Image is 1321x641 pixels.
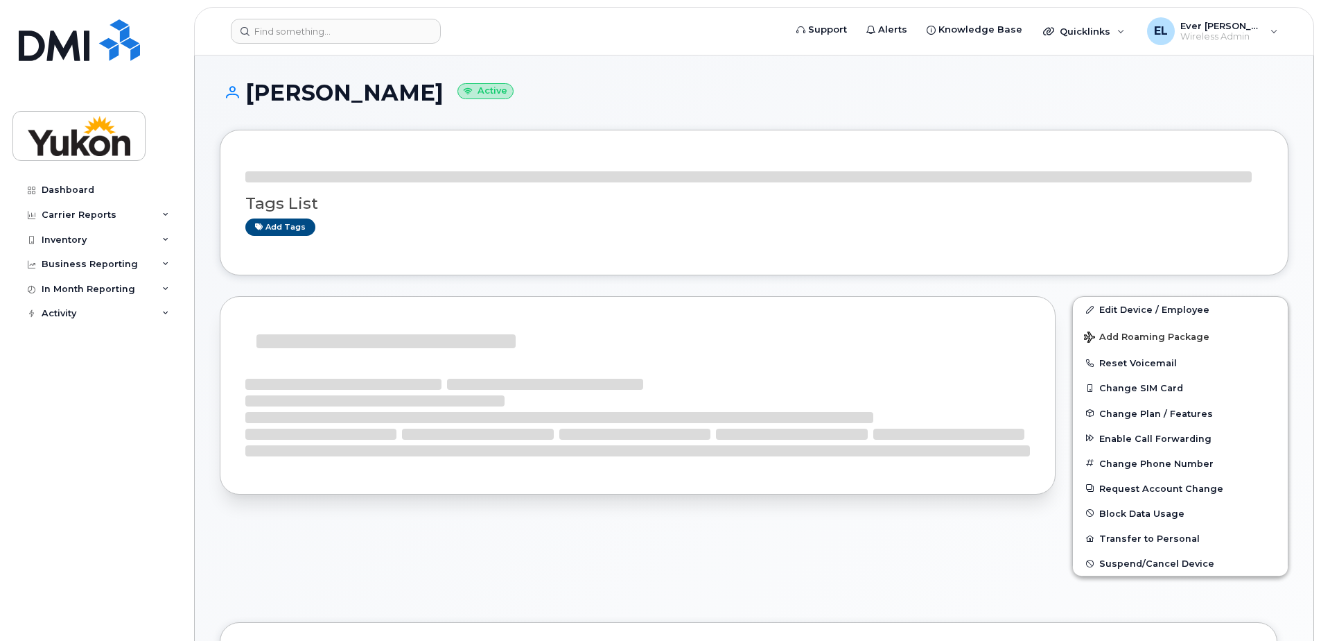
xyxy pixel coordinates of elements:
[1073,322,1288,350] button: Add Roaming Package
[1073,297,1288,322] a: Edit Device / Employee
[1099,558,1214,569] span: Suspend/Cancel Device
[1099,408,1213,418] span: Change Plan / Features
[245,219,315,236] a: Add tags
[1084,332,1209,345] span: Add Roaming Package
[1073,501,1288,526] button: Block Data Usage
[1073,401,1288,426] button: Change Plan / Features
[245,195,1263,212] h3: Tags List
[457,83,514,99] small: Active
[1073,476,1288,501] button: Request Account Change
[1073,551,1288,576] button: Suspend/Cancel Device
[1073,350,1288,375] button: Reset Voicemail
[1073,526,1288,551] button: Transfer to Personal
[1073,426,1288,451] button: Enable Call Forwarding
[1073,375,1288,400] button: Change SIM Card
[220,80,1288,105] h1: [PERSON_NAME]
[1099,433,1211,443] span: Enable Call Forwarding
[1073,451,1288,476] button: Change Phone Number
